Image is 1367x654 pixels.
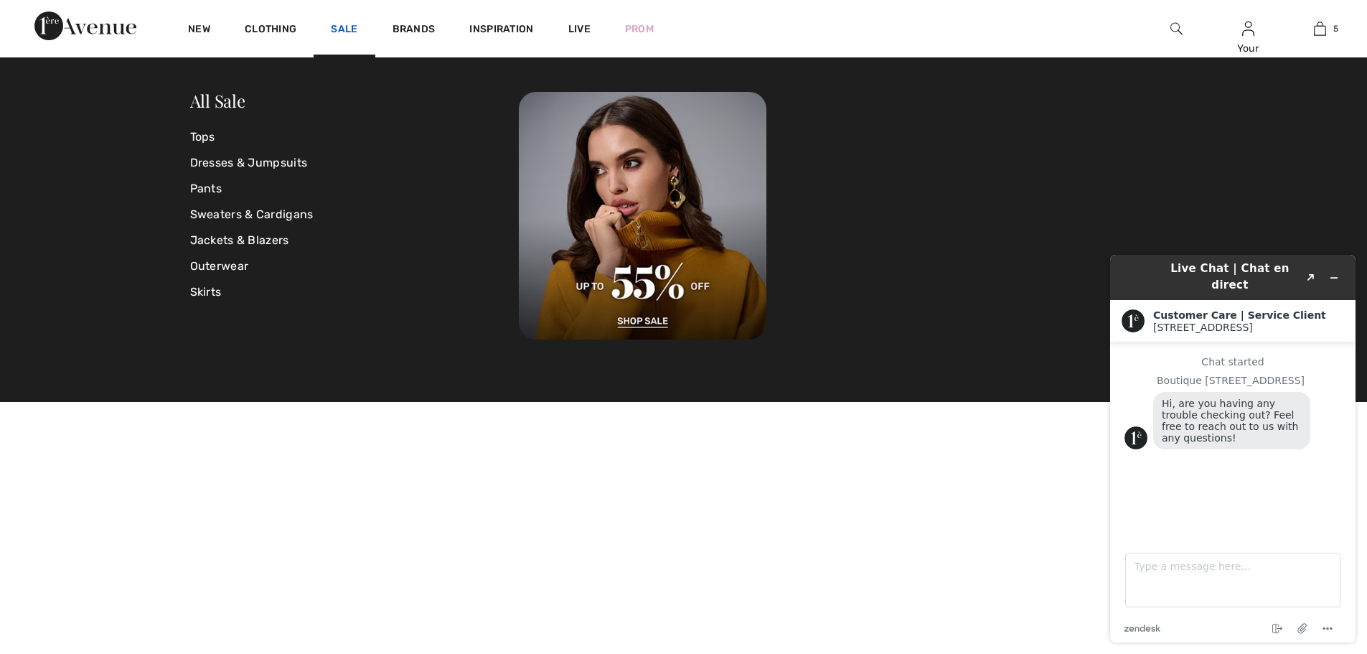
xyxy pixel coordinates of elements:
div: Your [1213,41,1283,56]
a: Live [568,22,591,37]
a: New [188,23,210,38]
a: Brands [393,23,436,38]
a: Clothing [245,23,296,38]
a: Sign In [1242,22,1254,35]
img: My Bag [1314,20,1326,37]
a: Skirts [190,279,520,305]
a: Tops [190,124,520,150]
a: Prom [625,22,654,37]
a: 5 [1284,20,1355,37]
iframe: Find more information here [1099,243,1367,654]
a: Pants [190,176,520,202]
span: 5 [1333,22,1338,35]
img: 1ère Avenue [34,11,136,40]
a: Sale [331,23,357,38]
a: Jackets & Blazers [190,228,520,253]
a: All Sale [190,89,245,112]
a: Sweaters & Cardigans [190,202,520,228]
img: search the website [1170,20,1183,37]
img: 250825113019_d881a28ff8cb6.jpg [519,92,766,340]
img: My Info [1242,20,1254,37]
span: Chat [32,10,61,23]
span: Inspiration [469,23,533,38]
a: Dresses & Jumpsuits [190,150,520,176]
a: Outerwear [190,253,520,279]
